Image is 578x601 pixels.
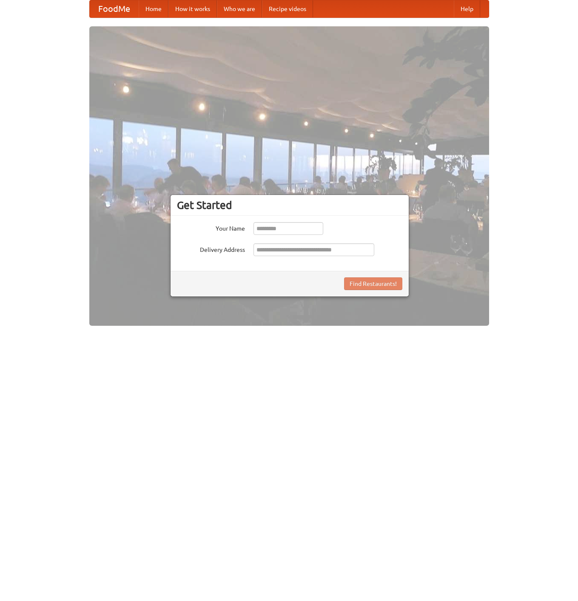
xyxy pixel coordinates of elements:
[454,0,480,17] a: Help
[344,277,402,290] button: Find Restaurants!
[177,222,245,233] label: Your Name
[177,199,402,212] h3: Get Started
[90,0,139,17] a: FoodMe
[168,0,217,17] a: How it works
[262,0,313,17] a: Recipe videos
[177,243,245,254] label: Delivery Address
[139,0,168,17] a: Home
[217,0,262,17] a: Who we are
